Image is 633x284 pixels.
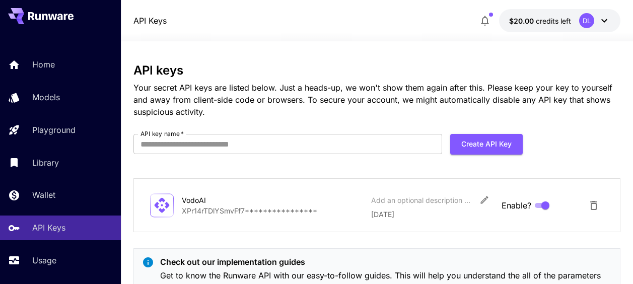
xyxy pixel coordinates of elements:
[133,82,620,118] p: Your secret API keys are listed below. Just a heads-up, we won't show them again after this. Plea...
[160,256,611,268] p: Check out our implementation guides
[371,195,472,205] div: Add an optional description or comment
[371,209,493,220] p: [DATE]
[536,17,571,25] span: credits left
[509,16,571,26] div: $19.999
[140,129,184,138] label: API key name
[133,15,167,27] a: API Keys
[499,9,620,32] button: $19.999DL
[182,195,283,205] div: VodoAI
[32,254,56,266] p: Usage
[32,157,59,169] p: Library
[32,189,55,201] p: Wallet
[475,191,494,209] button: Edit
[450,134,523,155] button: Create API Key
[133,15,167,27] nav: breadcrumb
[502,199,531,211] span: Enable?
[32,58,55,70] p: Home
[32,124,76,136] p: Playground
[584,195,604,216] button: Delete API Key
[133,63,620,78] h3: API keys
[509,17,536,25] span: $20.00
[32,91,60,103] p: Models
[579,13,594,28] div: DL
[32,222,65,234] p: API Keys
